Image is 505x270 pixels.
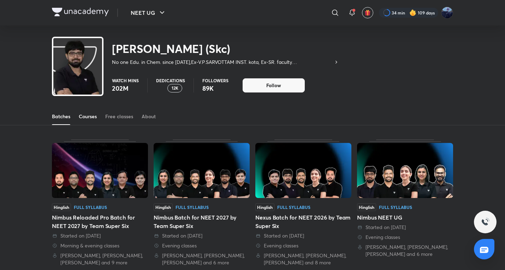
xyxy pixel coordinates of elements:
div: Full Syllabus [176,205,209,209]
button: NEET UG [126,6,171,20]
div: Batches [52,113,70,120]
p: Watch mins [112,78,139,83]
img: Thumbnail [154,143,250,198]
div: Nimbus Reloaded Pro Batch for NEET 2027 by Team Super Six [52,213,148,230]
p: 12K [172,86,178,91]
div: Nimbus NEET UG [357,139,453,266]
div: Pranav Pundarik, Abhay Agrawal, Prateek Jain and 8 more [255,252,351,266]
a: About [142,108,156,125]
a: Company Logo [52,8,109,18]
p: No one Edu. in Chem. since [DATE],Ex-V.P.SARVOTTAM INST. kota, Ex-SR. faculty [PERSON_NAME],autho... [112,59,333,66]
img: streak [409,9,416,16]
img: educator badge2 [156,84,165,92]
img: avatar [364,10,371,16]
img: Thumbnail [255,143,351,198]
span: Hinglish [52,203,71,211]
img: Thumbnail [52,143,148,198]
h2: [PERSON_NAME] (Skc) [112,42,339,56]
div: Morning & evening classes [52,242,148,249]
button: Follow [243,78,305,92]
div: Full Syllabus [74,205,107,209]
button: avatar [362,7,373,18]
p: 202M [112,84,139,92]
div: Pranav Pundarik, Abhay Agrawal, Prateek Jain and 9 more [52,252,148,266]
div: Started on 11 May 2025 [52,232,148,239]
div: Started on 1 Apr 2025 [255,232,351,239]
img: class [53,40,102,114]
div: Pranav Pundarik, Prateek Jain, Dr. Rakshita Singh and 6 more [154,252,250,266]
div: Evening classes [255,242,351,249]
div: Nimbus Batch for NEET 2027 by Team Super Six [154,213,250,230]
a: Batches [52,108,70,125]
span: Hinglish [154,203,173,211]
img: Kushagra Singh [441,7,453,19]
div: Evening classes [154,242,250,249]
div: About [142,113,156,120]
span: Hinglish [255,203,274,211]
span: Hinglish [357,203,376,211]
div: Nexus Batch for NEET 2026 by Team Super Six [255,213,351,230]
div: Nimbus NEET UG [357,213,453,222]
img: educator badge1 [162,84,170,92]
div: Pranav Pundarik, Prateek Jain, Dr. Rakshita Singh and 6 more [357,244,453,258]
a: Courses [79,108,97,125]
div: Courses [79,113,97,120]
p: Dedications [156,78,185,83]
div: Full Syllabus [277,205,310,209]
div: Started on 18 Mar 2025 [357,224,453,231]
span: Follow [266,82,281,89]
div: Full Syllabus [379,205,412,209]
div: Free classes [105,113,133,120]
img: Company Logo [52,8,109,16]
div: Started on 1 Apr 2025 [154,232,250,239]
div: Nexus Batch for NEET 2026 by Team Super Six [255,139,351,266]
img: ttu [481,218,489,226]
div: Nimbus Reloaded Pro Batch for NEET 2027 by Team Super Six [52,139,148,266]
a: Free classes [105,108,133,125]
img: Thumbnail [357,143,453,198]
div: Evening classes [357,234,453,241]
p: 89K [202,84,228,92]
p: Followers [202,78,228,83]
div: Nimbus Batch for NEET 2027 by Team Super Six [154,139,250,266]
